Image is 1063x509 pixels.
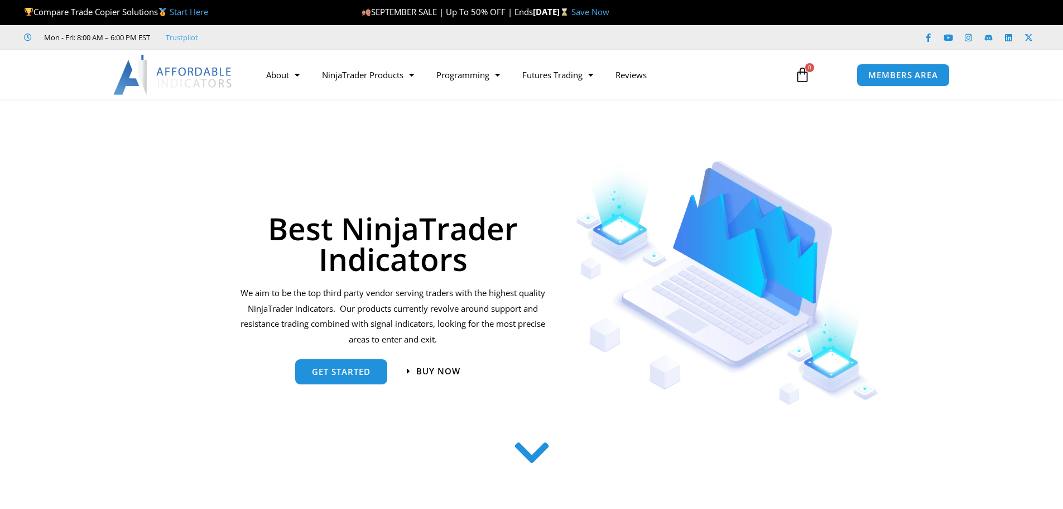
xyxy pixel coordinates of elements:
[805,63,814,72] span: 0
[560,8,569,16] img: ⌛
[312,368,371,376] span: get started
[311,62,425,88] a: NinjaTrader Products
[571,6,609,17] a: Save Now
[170,6,208,17] a: Start Here
[239,286,547,348] p: We aim to be the top third party vendor serving traders with the highest quality NinjaTrader indi...
[113,55,233,95] img: LogoAI | Affordable Indicators – NinjaTrader
[24,6,208,17] span: Compare Trade Copier Solutions
[868,71,938,79] span: MEMBERS AREA
[239,213,547,274] h1: Best NinjaTrader Indicators
[158,8,167,16] img: 🥇
[362,8,371,16] img: 🍂
[511,62,604,88] a: Futures Trading
[255,62,311,88] a: About
[295,359,387,384] a: get started
[362,6,533,17] span: SEPTEMBER SALE | Up To 50% OFF | Ends
[407,367,460,375] a: Buy now
[416,367,460,375] span: Buy now
[778,59,827,91] a: 0
[255,62,782,88] nav: Menu
[25,8,33,16] img: 🏆
[41,31,150,44] span: Mon - Fri: 8:00 AM – 6:00 PM EST
[576,161,879,405] img: Indicators 1 | Affordable Indicators – NinjaTrader
[533,6,571,17] strong: [DATE]
[857,64,950,87] a: MEMBERS AREA
[425,62,511,88] a: Programming
[166,31,198,44] a: Trustpilot
[604,62,658,88] a: Reviews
